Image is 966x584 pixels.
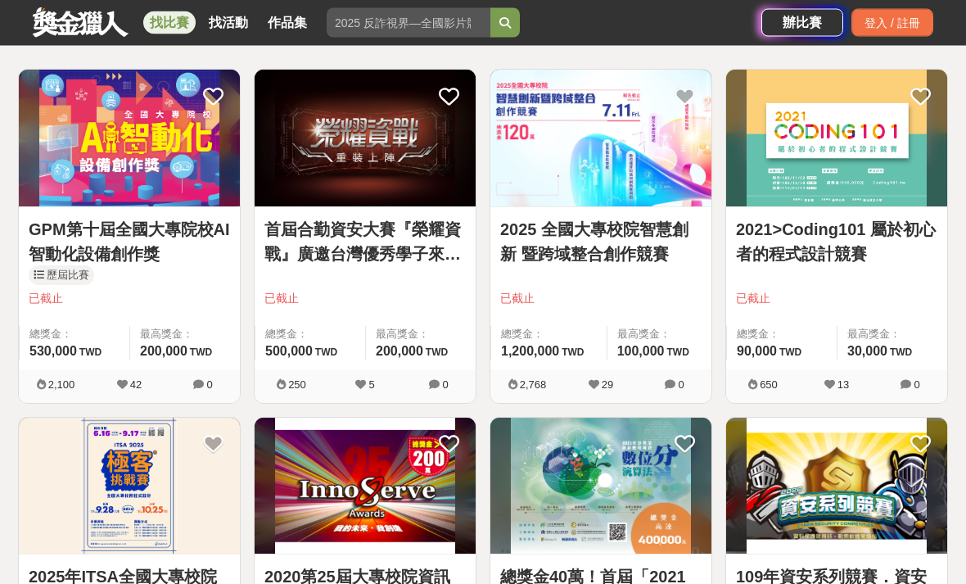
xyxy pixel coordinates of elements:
span: 42 [130,379,142,392]
span: 0 [442,379,448,392]
a: 辦比賽 [761,9,843,37]
img: Cover Image [726,419,947,555]
img: Cover Image [726,70,947,207]
span: 90,000 [737,345,777,359]
div: 登入 / 註冊 [851,9,933,37]
span: 最高獎金： [847,327,937,343]
span: 0 [678,379,684,392]
a: Cover Image [255,70,476,208]
img: Cover Image [255,70,476,207]
span: 650 [760,379,778,392]
span: 0 [914,379,919,392]
img: Cover Image [255,419,476,555]
img: Cover Image [19,419,240,555]
span: 5 [368,379,374,392]
span: 200,000 [140,345,187,359]
a: Cover Image [255,419,476,556]
span: 29 [602,379,613,392]
a: GPM第十屆全國大專院校AI智動化設備創作獎 [29,218,230,267]
a: 首屆合勤資安大賽『榮耀資戰』廣邀台灣優秀學子來挑戰 [264,218,466,267]
img: Cover Image [490,70,711,207]
a: Cover Image [726,70,947,208]
span: TWD [426,347,448,359]
span: 250 [288,379,306,392]
span: 2,768 [520,379,547,392]
span: 13 [837,379,849,392]
a: 2021>Coding101 屬於初心者的程式設計競賽 [736,218,937,267]
a: 找比賽 [143,11,196,34]
span: 已截止 [500,291,702,308]
span: 已截止 [29,291,230,308]
a: Cover Image [490,70,711,208]
span: 總獎金： [29,327,120,343]
span: TWD [315,347,337,359]
span: 總獎金： [737,327,827,343]
img: Cover Image [19,70,240,207]
span: 30,000 [847,345,887,359]
span: TWD [562,347,584,359]
a: Cover Image [19,70,240,208]
span: 已截止 [736,291,937,308]
img: Cover Image [490,419,711,555]
span: TWD [190,347,212,359]
span: 最高獎金： [376,327,466,343]
span: TWD [667,347,689,359]
a: 歷屆比賽 [29,266,94,286]
a: Cover Image [726,419,947,556]
span: 2,100 [48,379,75,392]
span: TWD [79,347,102,359]
a: 作品集 [261,11,314,34]
span: 總獎金： [265,327,355,343]
span: 200,000 [376,345,423,359]
span: 100,000 [617,345,665,359]
span: TWD [779,347,801,359]
span: 最高獎金： [617,327,702,343]
a: Cover Image [490,419,711,556]
span: 1,200,000 [501,345,559,359]
span: 最高獎金： [140,327,230,343]
span: 530,000 [29,345,77,359]
a: Cover Image [19,419,240,556]
a: 找活動 [202,11,255,34]
span: 500,000 [265,345,313,359]
a: 2025 全國大專校院智慧創新 暨跨域整合創作競賽 [500,218,702,267]
span: 已截止 [264,291,466,308]
span: 0 [206,379,212,392]
input: 2025 反詐視界—全國影片競賽 [327,8,490,38]
span: 總獎金： [501,327,597,343]
span: TWD [890,347,912,359]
